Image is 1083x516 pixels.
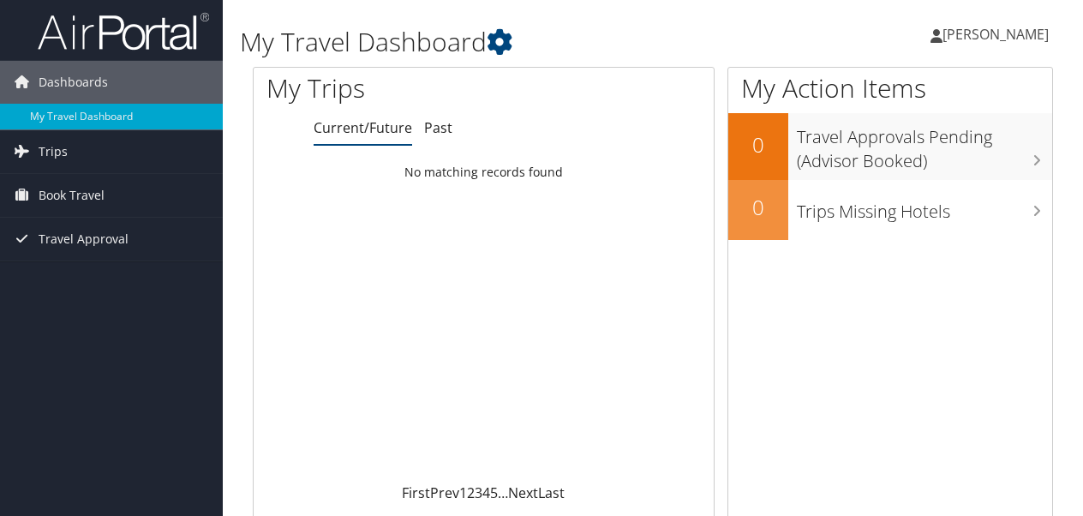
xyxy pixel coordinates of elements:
[402,483,430,502] a: First
[475,483,482,502] a: 3
[498,483,508,502] span: …
[797,191,1052,224] h3: Trips Missing Hotels
[728,193,788,222] h2: 0
[797,117,1052,173] h3: Travel Approvals Pending (Advisor Booked)
[39,218,129,261] span: Travel Approval
[459,483,467,502] a: 1
[490,483,498,502] a: 5
[254,157,714,188] td: No matching records found
[508,483,538,502] a: Next
[467,483,475,502] a: 2
[482,483,490,502] a: 4
[728,113,1052,179] a: 0Travel Approvals Pending (Advisor Booked)
[424,118,452,137] a: Past
[728,130,788,159] h2: 0
[728,70,1052,106] h1: My Action Items
[942,25,1049,44] span: [PERSON_NAME]
[314,118,412,137] a: Current/Future
[728,180,1052,240] a: 0Trips Missing Hotels
[39,174,105,217] span: Book Travel
[39,130,68,173] span: Trips
[930,9,1066,60] a: [PERSON_NAME]
[39,61,108,104] span: Dashboards
[38,11,209,51] img: airportal-logo.png
[430,483,459,502] a: Prev
[240,24,791,60] h1: My Travel Dashboard
[266,70,509,106] h1: My Trips
[538,483,565,502] a: Last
